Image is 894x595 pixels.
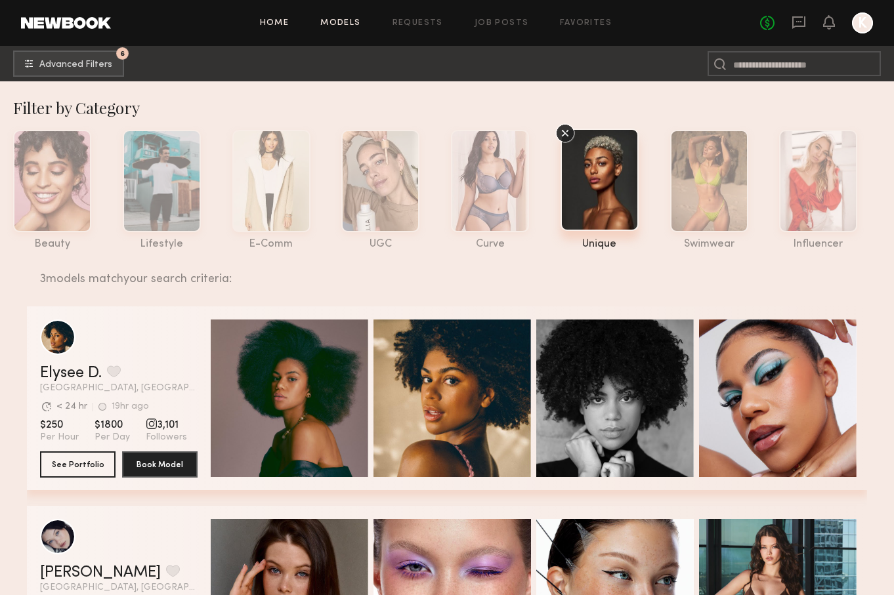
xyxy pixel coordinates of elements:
[112,402,149,411] div: 19hr ago
[56,402,87,411] div: < 24 hr
[146,432,187,443] span: Followers
[40,565,161,581] a: [PERSON_NAME]
[560,19,612,28] a: Favorites
[320,19,360,28] a: Models
[852,12,873,33] a: K
[123,239,201,250] div: lifestyle
[40,451,116,478] button: See Portfolio
[13,51,124,77] button: 6Advanced Filters
[475,19,529,28] a: Job Posts
[393,19,443,28] a: Requests
[561,239,639,250] div: unique
[40,419,79,432] span: $250
[120,51,125,56] span: 6
[122,451,198,478] button: Book Model
[40,432,79,443] span: Per Hour
[232,239,310,250] div: e-comm
[670,239,748,250] div: swimwear
[451,239,529,250] div: curve
[39,60,112,70] span: Advanced Filters
[40,258,857,285] div: 3 models match your search criteria:
[40,583,198,592] span: [GEOGRAPHIC_DATA], [GEOGRAPHIC_DATA]
[341,239,419,250] div: UGC
[146,419,187,432] span: 3,101
[779,239,857,250] div: influencer
[13,239,91,250] div: beauty
[95,432,130,443] span: Per Day
[40,384,198,393] span: [GEOGRAPHIC_DATA], [GEOGRAPHIC_DATA]
[260,19,289,28] a: Home
[95,419,130,432] span: $1800
[40,365,102,381] a: Elysee D.
[13,97,894,118] div: Filter by Category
